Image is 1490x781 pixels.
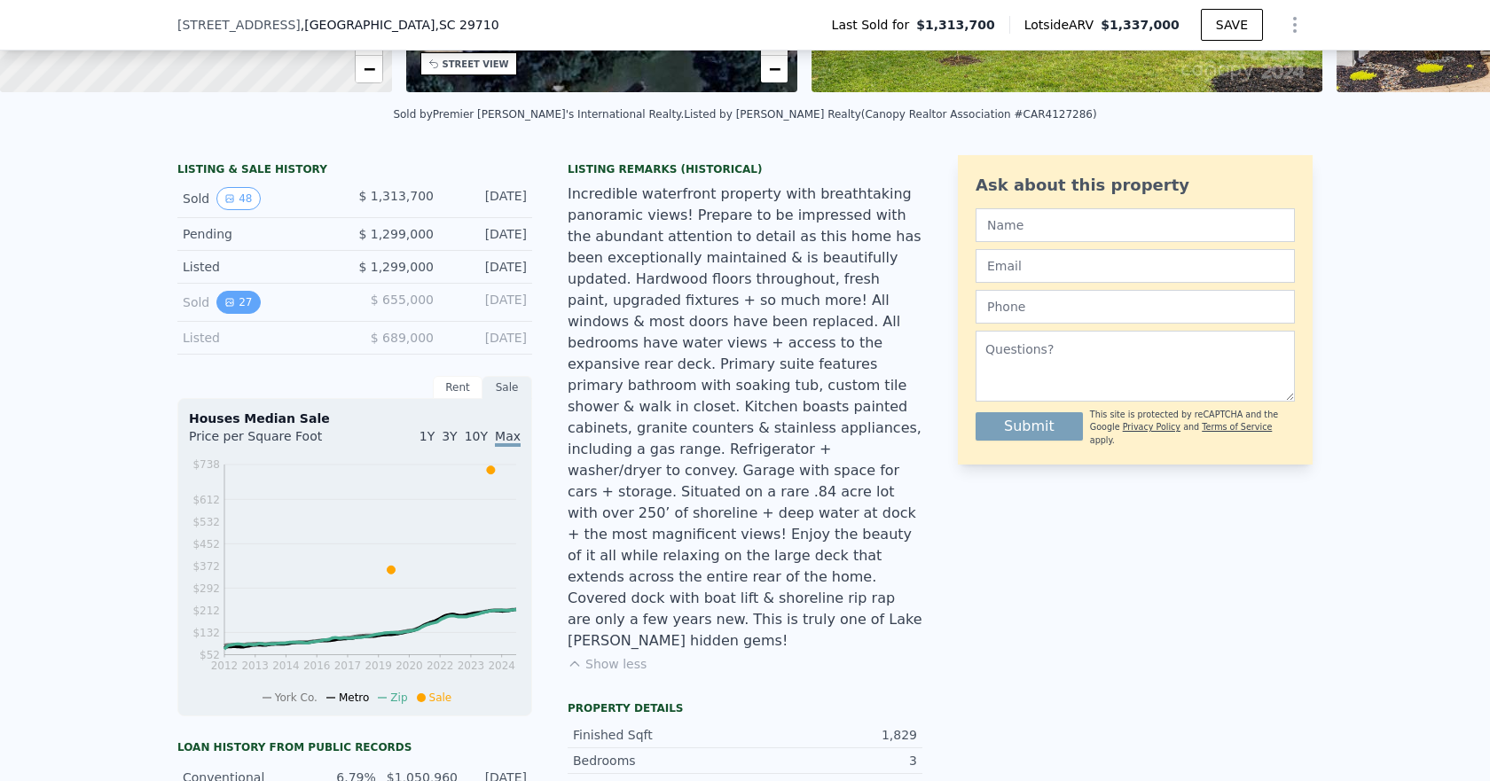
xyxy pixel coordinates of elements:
div: Sale [482,376,532,399]
span: − [769,58,780,80]
span: , [GEOGRAPHIC_DATA] [301,16,499,34]
div: Houses Median Sale [189,410,521,427]
span: $1,313,700 [916,16,995,34]
span: Lotside ARV [1024,16,1101,34]
div: Sold by Premier [PERSON_NAME]'s International Realty . [393,108,684,121]
div: Property details [568,701,922,715]
span: $ 1,299,000 [358,227,434,241]
span: − [363,58,374,80]
div: LISTING & SALE HISTORY [177,162,532,180]
tspan: $52 [200,649,220,661]
div: Loan history from public records [177,740,532,754]
div: 3 [745,752,917,769]
div: Sold [183,291,341,314]
button: SAVE [1201,9,1263,41]
div: Rent [433,376,482,399]
span: Zip [390,691,407,704]
tspan: $612 [192,494,220,506]
span: $ 1,299,000 [358,260,434,274]
div: Sold [183,187,341,210]
span: 3Y [442,429,457,443]
div: Listed [183,329,341,347]
span: $1,337,000 [1101,18,1180,32]
div: Bedrooms [573,752,745,769]
div: Listing Remarks (Historical) [568,162,922,176]
span: , SC 29710 [435,18,498,32]
tspan: 2012 [211,660,239,672]
div: Incredible waterfront property with breathtaking panoramic views! Prepare to be impressed with th... [568,184,922,652]
tspan: $738 [192,458,220,471]
tspan: 2020 [396,660,423,672]
tspan: 2023 [458,660,485,672]
button: View historical data [216,291,260,314]
tspan: $532 [192,516,220,528]
div: Pending [183,225,341,243]
tspan: 2013 [241,660,269,672]
button: Show less [568,655,647,673]
tspan: 2024 [488,660,515,672]
input: Phone [976,290,1295,324]
span: $ 1,313,700 [358,189,434,203]
span: $ 689,000 [371,331,434,345]
span: [STREET_ADDRESS] [177,16,301,34]
div: Listed by [PERSON_NAME] Realty (Canopy Realtor Association #CAR4127286) [684,108,1096,121]
tspan: $212 [192,605,220,617]
button: Submit [976,412,1083,441]
span: York Co. [275,691,318,704]
div: [DATE] [448,258,527,276]
div: Finished Sqft [573,726,745,744]
div: [DATE] [448,225,527,243]
tspan: 2022 [427,660,454,672]
tspan: 2016 [303,660,331,672]
tspan: $132 [192,627,220,639]
div: [DATE] [448,291,527,314]
span: Max [495,429,521,447]
div: [DATE] [448,329,527,347]
tspan: 2017 [334,660,362,672]
a: Zoom out [761,56,788,82]
input: Email [976,249,1295,283]
div: Ask about this property [976,173,1295,198]
tspan: 2019 [365,660,392,672]
tspan: $452 [192,538,220,551]
div: 1,829 [745,726,917,744]
span: Metro [339,691,369,704]
tspan: 2014 [272,660,300,672]
span: Sale [429,691,452,704]
span: $ 655,000 [371,293,434,307]
a: Terms of Service [1202,422,1272,432]
div: STREET VIEW [443,58,509,71]
div: [DATE] [448,187,527,210]
button: View historical data [216,187,260,210]
a: Privacy Policy [1123,422,1180,432]
div: Price per Square Foot [189,427,355,456]
button: Show Options [1277,7,1313,43]
tspan: $372 [192,560,220,573]
a: Zoom out [356,56,382,82]
div: This site is protected by reCAPTCHA and the Google and apply. [1090,409,1295,447]
span: Last Sold for [832,16,917,34]
input: Name [976,208,1295,242]
span: 10Y [465,429,488,443]
tspan: $292 [192,582,220,595]
span: 1Y [420,429,435,443]
div: Listed [183,258,341,276]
